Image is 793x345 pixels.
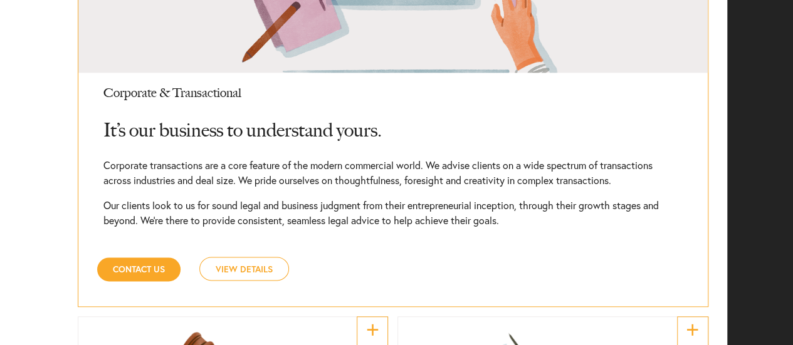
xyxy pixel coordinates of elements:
[103,73,682,106] h3: Corporate & Transactional
[103,106,682,148] h4: It’s our business to understand yours.
[78,73,707,257] a: Corporate & TransactionalIt’s our business to understand yours.Corporate transactions are a core ...
[199,257,289,281] a: View Details
[103,158,682,188] p: Corporate transactions are a core feature of the modern commercial world. We advise clients on a ...
[97,257,181,281] a: Contact Us
[103,198,682,228] p: Our clients look to us for sound legal and business judgment from their entrepreneurial inception...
